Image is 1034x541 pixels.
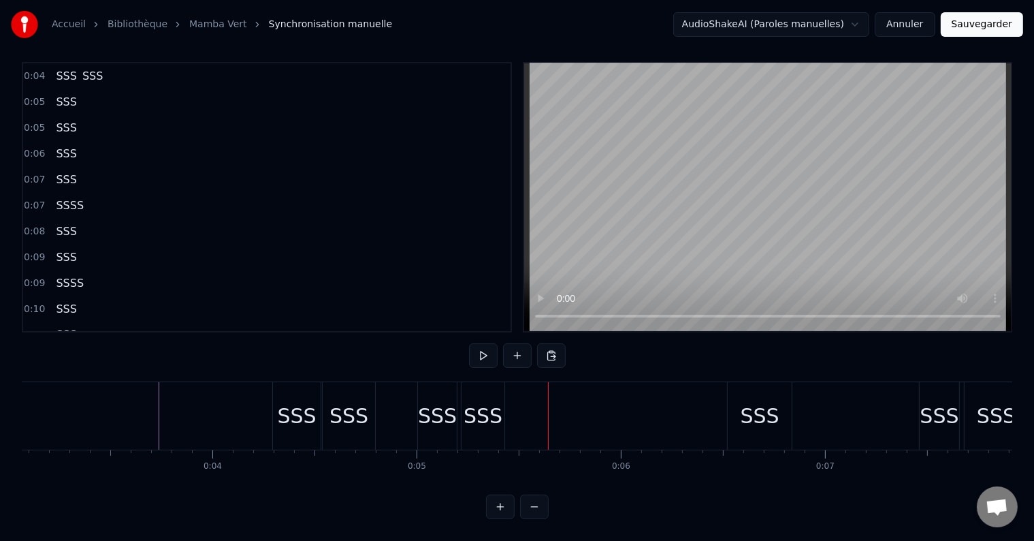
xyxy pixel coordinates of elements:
span: SSS [54,301,78,317]
div: SSS [278,401,317,431]
span: SSS [54,223,78,239]
div: 0:04 [204,461,222,472]
img: youka [11,11,38,38]
button: Sauvegarder [941,12,1023,37]
div: SSS [464,401,502,431]
span: SSS [54,68,78,84]
a: Accueil [52,18,86,31]
button: Annuler [875,12,935,37]
span: 0:07 [24,173,45,187]
span: SSS [54,146,78,161]
div: SSS [741,401,779,431]
div: Ouvrir le chat [977,486,1018,527]
span: 0:08 [24,225,45,238]
span: 0:04 [24,69,45,83]
span: Synchronisation manuelle [269,18,393,31]
span: 0:05 [24,121,45,135]
span: 0:06 [24,147,45,161]
span: SSS [54,120,78,136]
div: SSS [418,401,457,431]
div: 0:05 [408,461,426,472]
span: SSSS [54,275,85,291]
span: 0:09 [24,277,45,290]
div: 0:07 [816,461,835,472]
span: 0:05 [24,95,45,109]
a: Mamba Vert [189,18,247,31]
span: SSS [54,327,78,343]
span: SSS [81,68,104,84]
div: 0:06 [612,461,630,472]
span: 0:11 [24,328,45,342]
a: Bibliothèque [108,18,167,31]
span: 0:07 [24,199,45,213]
div: SSS [920,401,959,431]
span: 0:10 [24,303,45,316]
span: SSSS [54,198,85,213]
span: SSS [54,94,78,110]
nav: breadcrumb [52,18,392,31]
span: 0:09 [24,251,45,264]
span: SSS [54,249,78,265]
div: SSSS [977,401,1029,431]
span: SSS [54,172,78,187]
div: SSS [329,401,368,431]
